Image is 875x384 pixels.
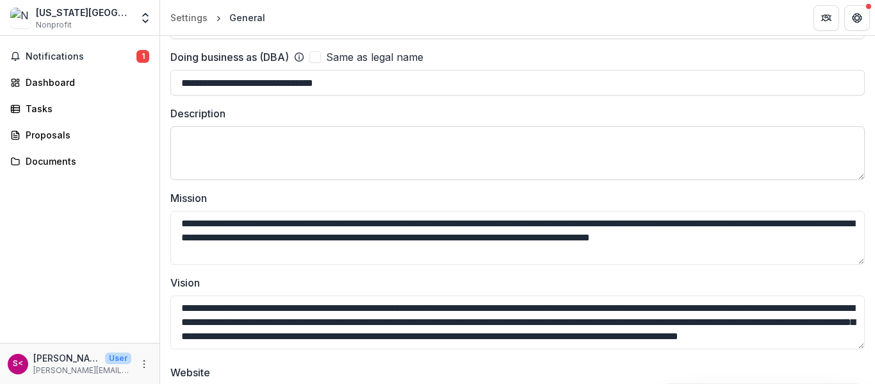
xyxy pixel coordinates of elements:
button: Get Help [844,5,870,31]
label: Doing business as (DBA) [170,49,289,65]
label: Mission [170,190,857,206]
a: Proposals [5,124,154,146]
div: General [229,11,265,24]
span: Notifications [26,51,136,62]
label: Description [170,106,857,121]
button: Notifications1 [5,46,154,67]
img: New Mexico Center on Law and Poverty Inc [10,8,31,28]
p: [PERSON_NAME] <[PERSON_NAME][EMAIL_ADDRESS][DOMAIN_NAME]> [33,351,100,365]
span: 1 [136,50,149,63]
div: Settings [170,11,208,24]
p: [PERSON_NAME][EMAIL_ADDRESS][DOMAIN_NAME] [33,365,131,376]
nav: breadcrumb [165,8,270,27]
a: Documents [5,151,154,172]
button: Partners [814,5,839,31]
button: Open entity switcher [136,5,154,31]
a: Settings [165,8,213,27]
div: [US_STATE][GEOGRAPHIC_DATA] on Law and Poverty Inc [36,6,131,19]
a: Dashboard [5,72,154,93]
div: Proposals [26,128,144,142]
label: Vision [170,275,857,290]
div: Documents [26,154,144,168]
a: Tasks [5,98,154,119]
span: Same as legal name [326,49,423,65]
div: Tasks [26,102,144,115]
button: More [136,356,152,372]
p: User [105,353,131,364]
label: Website [170,365,857,380]
div: Dashboard [26,76,144,89]
span: Nonprofit [36,19,72,31]
div: Stacey Leaman <stacey@nmpovertylaw.org> [13,360,23,368]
